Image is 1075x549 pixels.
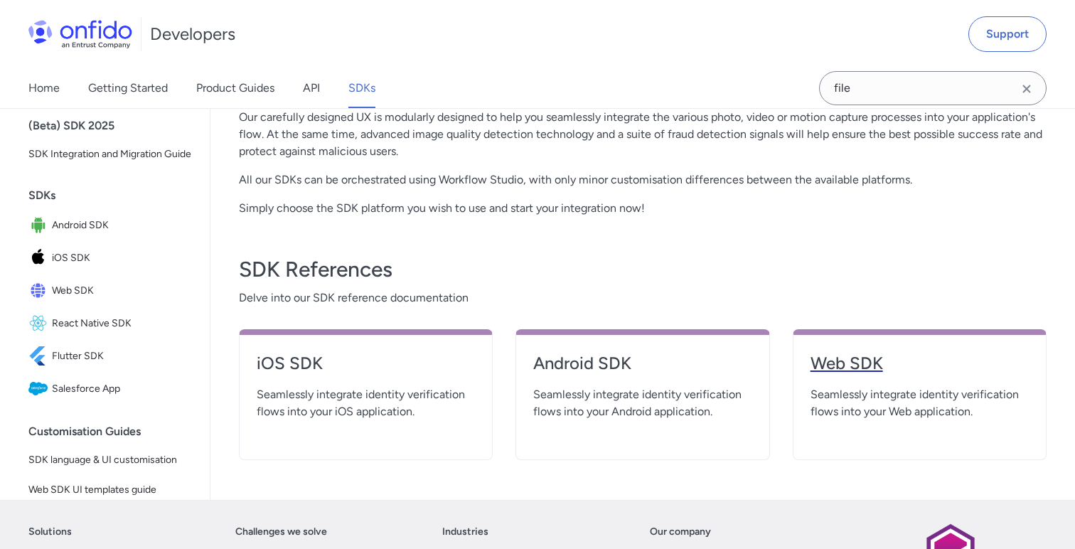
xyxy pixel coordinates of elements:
div: SDKs [28,181,204,210]
span: SDK Integration and Migration Guide [28,146,193,163]
a: IconFlutter SDKFlutter SDK [23,341,198,372]
a: IconiOS SDKiOS SDK [23,242,198,274]
span: React Native SDK [52,314,193,334]
a: Android SDK [533,352,752,386]
span: Android SDK [52,215,193,235]
h4: Web SDK [811,352,1029,375]
a: Getting Started [88,68,168,108]
input: Onfido search input field [819,71,1047,105]
span: Flutter SDK [52,346,193,366]
div: (Beta) SDK 2025 [28,112,204,140]
a: Challenges we solve [235,523,327,540]
a: IconSalesforce AppSalesforce App [23,373,198,405]
img: IconAndroid SDK [28,215,52,235]
a: Solutions [28,523,72,540]
span: Seamlessly integrate identity verification flows into your iOS application. [257,386,475,420]
a: iOS SDK [257,352,475,386]
h4: iOS SDK [257,352,475,375]
a: Home [28,68,60,108]
p: Simply choose the SDK platform you wish to use and start your integration now! [239,200,1047,217]
h1: Developers [150,23,235,46]
img: IconiOS SDK [28,248,52,268]
h3: SDK References [239,255,1047,284]
span: Web SDK UI templates guide [28,481,193,499]
a: SDK Integration and Migration Guide [23,140,198,169]
h4: Android SDK [533,352,752,375]
img: IconReact Native SDK [28,314,52,334]
img: IconSalesforce App [28,379,52,399]
span: Delve into our SDK reference documentation [239,289,1047,307]
a: IconAndroid SDKAndroid SDK [23,210,198,241]
a: Support [968,16,1047,52]
span: SDK language & UI customisation [28,452,193,469]
span: Salesforce App [52,379,193,399]
svg: Clear search field button [1018,80,1035,97]
span: Seamlessly integrate identity verification flows into your Android application. [533,386,752,420]
p: All our SDKs can be orchestrated using Workflow Studio, with only minor customisation differences... [239,171,1047,188]
span: iOS SDK [52,248,193,268]
a: SDK language & UI customisation [23,446,198,474]
div: Customisation Guides [28,417,204,446]
a: Web SDK UI templates guide [23,476,198,504]
a: API [303,68,320,108]
a: Product Guides [196,68,274,108]
p: Our carefully designed UX is modularly designed to help you seamlessly integrate the various phot... [239,109,1047,160]
img: IconFlutter SDK [28,346,52,366]
span: Seamlessly integrate identity verification flows into your Web application. [811,386,1029,420]
a: IconWeb SDKWeb SDK [23,275,198,307]
a: Our company [650,523,711,540]
a: Web SDK [811,352,1029,386]
a: Industries [442,523,488,540]
a: SDKs [348,68,375,108]
span: Web SDK [52,281,193,301]
a: IconReact Native SDKReact Native SDK [23,308,198,339]
img: Onfido Logo [28,20,132,48]
img: IconWeb SDK [28,281,52,301]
